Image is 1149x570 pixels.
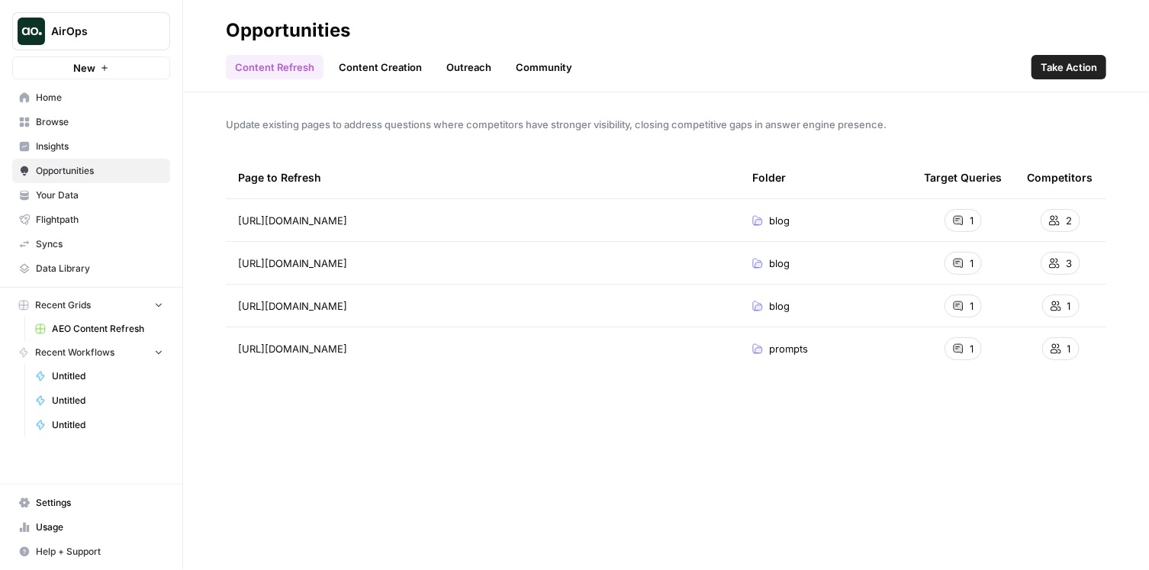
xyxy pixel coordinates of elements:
[36,237,163,251] span: Syncs
[36,213,163,227] span: Flightpath
[752,156,786,198] div: Folder
[1067,341,1071,356] span: 1
[36,140,163,153] span: Insights
[238,256,347,271] span: [URL][DOMAIN_NAME]
[12,56,170,79] button: New
[52,394,163,407] span: Untitled
[970,213,974,228] span: 1
[12,539,170,564] button: Help + Support
[12,85,170,110] a: Home
[769,213,790,228] span: blog
[1041,60,1097,75] span: Take Action
[28,388,170,413] a: Untitled
[12,208,170,232] a: Flightpath
[238,156,728,198] div: Page to Refresh
[226,18,350,43] div: Opportunities
[226,117,1106,132] span: Update existing pages to address questions where competitors have stronger visibility, closing co...
[12,256,170,281] a: Data Library
[330,55,431,79] a: Content Creation
[35,298,91,312] span: Recent Grids
[226,55,323,79] a: Content Refresh
[12,341,170,364] button: Recent Workflows
[52,322,163,336] span: AEO Content Refresh
[12,491,170,515] a: Settings
[52,369,163,383] span: Untitled
[1027,156,1093,198] div: Competitors
[1066,213,1072,228] span: 2
[12,183,170,208] a: Your Data
[18,18,45,45] img: AirOps Logo
[36,545,163,559] span: Help + Support
[36,520,163,534] span: Usage
[36,188,163,202] span: Your Data
[73,60,95,76] span: New
[12,134,170,159] a: Insights
[1067,298,1071,314] span: 1
[36,115,163,129] span: Browse
[36,262,163,275] span: Data Library
[35,346,114,359] span: Recent Workflows
[769,256,790,271] span: blog
[51,24,143,39] span: AirOps
[28,364,170,388] a: Untitled
[238,341,347,356] span: [URL][DOMAIN_NAME]
[970,341,974,356] span: 1
[1066,256,1072,271] span: 3
[437,55,500,79] a: Outreach
[238,298,347,314] span: [URL][DOMAIN_NAME]
[238,213,347,228] span: [URL][DOMAIN_NAME]
[507,55,581,79] a: Community
[12,515,170,539] a: Usage
[36,91,163,105] span: Home
[12,294,170,317] button: Recent Grids
[12,12,170,50] button: Workspace: AirOps
[970,256,974,271] span: 1
[12,232,170,256] a: Syncs
[28,413,170,437] a: Untitled
[28,317,170,341] a: AEO Content Refresh
[36,496,163,510] span: Settings
[769,298,790,314] span: blog
[924,156,1002,198] div: Target Queries
[52,418,163,432] span: Untitled
[36,164,163,178] span: Opportunities
[769,341,808,356] span: prompts
[1032,55,1106,79] button: Take Action
[970,298,974,314] span: 1
[12,110,170,134] a: Browse
[12,159,170,183] a: Opportunities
